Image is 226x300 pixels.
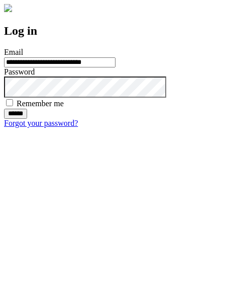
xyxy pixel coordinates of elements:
[4,4,12,12] img: logo-4e3dc11c47720685a147b03b5a06dd966a58ff35d612b21f08c02c0306f2b779.png
[4,67,35,76] label: Password
[4,119,78,127] a: Forgot your password?
[4,24,222,38] h2: Log in
[17,99,64,108] label: Remember me
[4,48,23,56] label: Email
